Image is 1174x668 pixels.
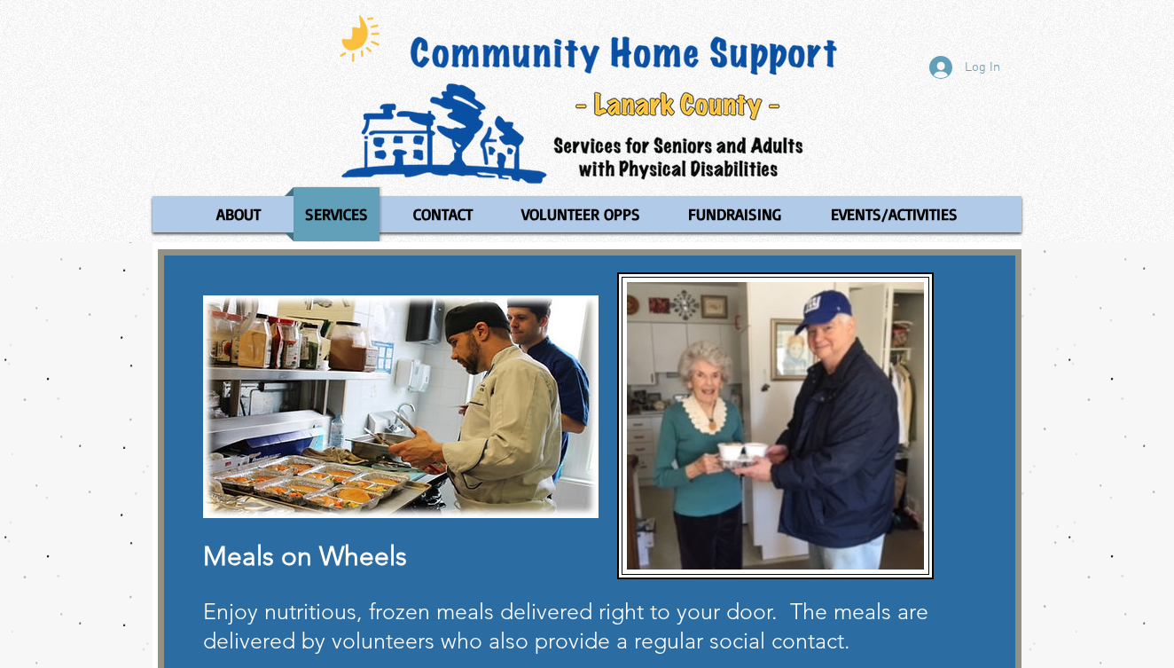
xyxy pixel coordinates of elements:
[405,187,481,241] p: CONTACT
[807,187,982,241] a: EVENTS/ACTIVITIES
[197,187,280,241] a: ABOUT
[208,187,269,241] p: ABOUT
[153,187,1021,241] nav: Site
[627,282,924,570] img: Peggy & Stephen.JPG
[498,187,663,241] a: VOLUNTEER OPPS
[203,295,599,518] img: Hot MOW.jpg
[297,187,376,241] p: SERVICES
[959,59,1006,77] span: Log In
[285,187,388,241] a: SERVICES
[513,187,648,241] p: VOLUNTEER OPPS
[668,187,802,241] a: FUNDRAISING
[393,187,494,241] a: CONTACT
[203,540,407,572] span: Meals on Wheels
[203,598,928,654] span: Enjoy nutritious, frozen meals delivered right to your door. The meals are delivered by volunteer...
[917,51,1013,84] button: Log In
[823,187,966,241] p: EVENTS/ACTIVITIES
[680,187,789,241] p: FUNDRAISING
